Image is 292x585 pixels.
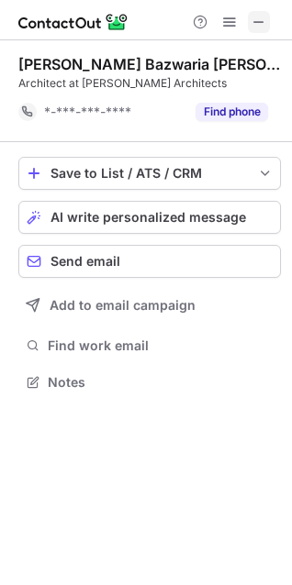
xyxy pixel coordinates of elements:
[51,166,249,181] div: Save to List / ATS / CRM
[18,245,281,278] button: Send email
[51,210,246,225] span: AI write personalized message
[196,103,268,121] button: Reveal Button
[18,370,281,395] button: Notes
[51,254,120,269] span: Send email
[18,55,281,73] div: [PERSON_NAME] Bazwaria [PERSON_NAME]
[48,337,274,354] span: Find work email
[18,157,281,190] button: save-profile-one-click
[48,374,274,391] span: Notes
[50,298,196,313] span: Add to email campaign
[18,289,281,322] button: Add to email campaign
[18,333,281,359] button: Find work email
[18,75,281,92] div: Architect at [PERSON_NAME] Architects
[18,201,281,234] button: AI write personalized message
[18,11,129,33] img: ContactOut v5.3.10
